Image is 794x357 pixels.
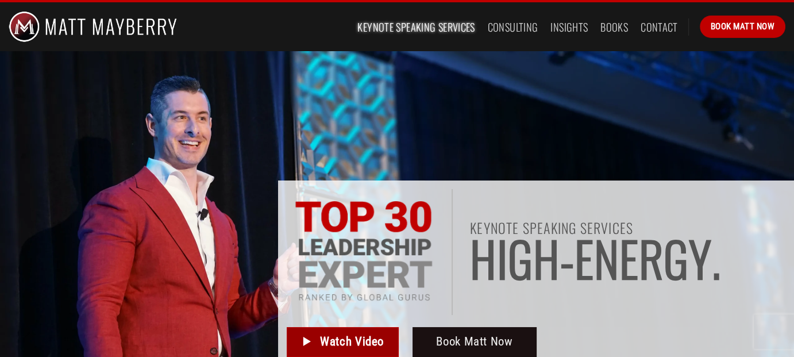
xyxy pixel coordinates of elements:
[9,2,177,51] img: Matt Mayberry
[711,20,774,33] span: Book Matt Now
[294,201,433,304] img: Top 30 Leadership Experts
[700,16,785,37] a: Book Matt Now
[488,17,538,37] a: Consulting
[357,17,475,37] a: Keynote Speaking Services
[712,235,721,282] span: .
[689,235,712,282] span: y
[436,332,512,351] span: Book Matt Now
[600,17,628,37] a: Books
[470,221,785,235] h1: Keynote Speaking Services
[641,17,678,37] a: Contact
[413,327,537,357] a: Book Matt Now
[320,332,384,351] span: Watch Video
[550,17,588,37] a: Insights
[287,327,399,357] a: Watch Video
